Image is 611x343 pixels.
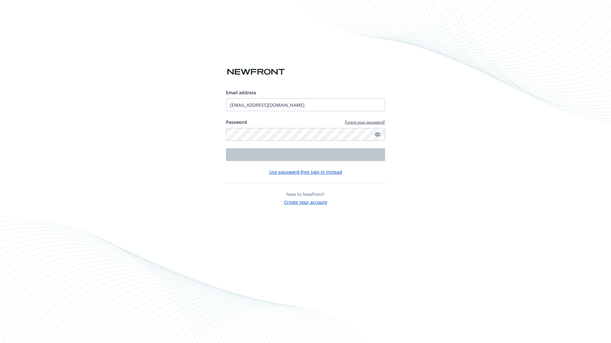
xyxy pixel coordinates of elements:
button: Create your account [284,198,327,205]
a: Show password [374,131,381,138]
input: Enter your email [226,98,385,111]
span: New to Newfront? [286,191,325,197]
img: Newfront logo [226,66,286,77]
span: Email address [226,90,256,96]
label: Password [226,119,247,125]
a: Forgot your password? [345,119,385,125]
button: Login [226,148,385,161]
input: Enter your password [226,128,385,141]
button: Use password-free sign in instead [269,169,342,175]
span: Login [299,151,312,158]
